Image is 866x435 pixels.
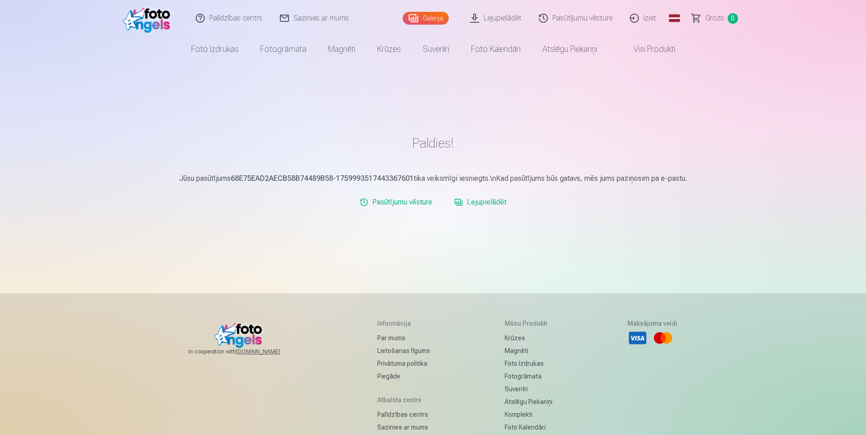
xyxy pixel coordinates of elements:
[377,421,430,434] a: Sazinies ar mums
[728,13,738,24] span: 0
[366,36,412,62] a: Krūzes
[377,344,430,357] a: Lietošanas līgums
[123,4,175,33] img: /fa1
[377,332,430,344] a: Par mums
[505,421,552,434] a: Foto kalendāri
[377,357,430,370] a: Privātuma politika
[505,357,552,370] a: Foto izdrukas
[412,36,460,62] a: Suvenīri
[705,13,724,24] span: Grozs
[167,173,699,184] p: Jūsu pasūtījums tika veiksmīgi iesniegts.\nKad pasūtījums būs gatavs, mēs jums paziņosim pa e-pastu.
[460,36,532,62] a: Foto kalendāri
[403,12,449,25] a: Galerija
[608,36,686,62] a: Visi produkti
[167,135,699,151] h1: Paldies!
[377,395,430,404] h5: Atbalsta centrs
[188,348,302,355] span: In cooperation with
[236,348,302,355] a: [DOMAIN_NAME]
[505,332,552,344] a: Krūzes
[317,36,366,62] a: Magnēti
[356,193,436,211] a: Pasūtījumu vēsture
[451,193,510,211] a: Lejupielādēt
[231,174,414,183] b: 68E75EAD2AECB58B74489B58-1759993517443367601
[505,383,552,395] a: Suvenīri
[505,408,552,421] a: Komplekti
[180,36,249,62] a: Foto izdrukas
[505,319,552,328] h5: Mūsu produkti
[377,408,430,421] a: Palīdzības centrs
[505,395,552,408] a: Atslēgu piekariņi
[653,328,673,348] li: Mastercard
[628,319,678,328] h5: Maksājuma veidi
[505,344,552,357] a: Magnēti
[628,328,648,348] li: Visa
[377,370,430,383] a: Piegāde
[377,319,430,328] h5: Informācija
[532,36,608,62] a: Atslēgu piekariņi
[505,370,552,383] a: Fotogrāmata
[249,36,317,62] a: Fotogrāmata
